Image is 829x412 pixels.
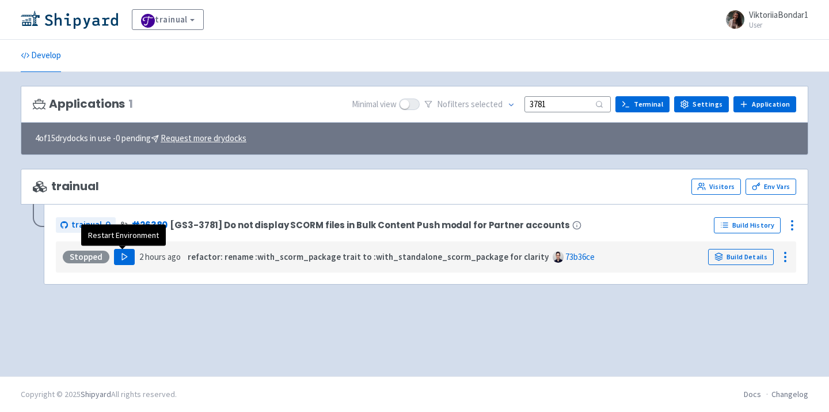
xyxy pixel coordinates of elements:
h3: Applications [33,97,133,111]
time: 2 hours ago [139,251,181,262]
span: trainual [71,218,102,232]
button: Play [114,249,135,265]
span: ViktoriiaBondar1 [749,9,808,20]
img: Shipyard logo [21,10,118,29]
a: trainual [132,9,204,30]
u: Request more drydocks [161,133,246,143]
a: Changelog [771,389,808,399]
a: #26380 [131,219,168,231]
span: 1 [128,97,133,111]
a: Terminal [615,96,670,112]
a: Build History [714,217,781,233]
input: Search... [524,96,611,112]
small: User [749,21,808,29]
a: Visitors [691,179,741,195]
a: trainual [56,217,116,233]
span: trainual [33,180,99,193]
a: ViktoriiaBondar1 User [719,10,808,29]
a: Shipyard [81,389,111,399]
a: Env Vars [746,179,796,195]
span: selected [471,99,503,109]
span: No filter s [437,98,503,111]
span: Minimal view [352,98,397,111]
div: Stopped [63,251,109,263]
span: [GS3-3781] Do not display SCORM files in Bulk Content Push modal for Partner accounts [170,220,569,230]
a: Settings [674,96,729,112]
a: Build Details [708,249,774,265]
span: 4 of 15 drydocks in use - 0 pending [35,132,246,145]
div: Copyright © 2025 All rights reserved. [21,388,177,400]
a: Develop [21,40,61,72]
a: Docs [744,389,761,399]
strong: refactor: rename :with_scorm_package trait to :with_standalone_scorm_package for clarity [188,251,549,262]
a: 73b36ce [565,251,595,262]
a: Application [733,96,796,112]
